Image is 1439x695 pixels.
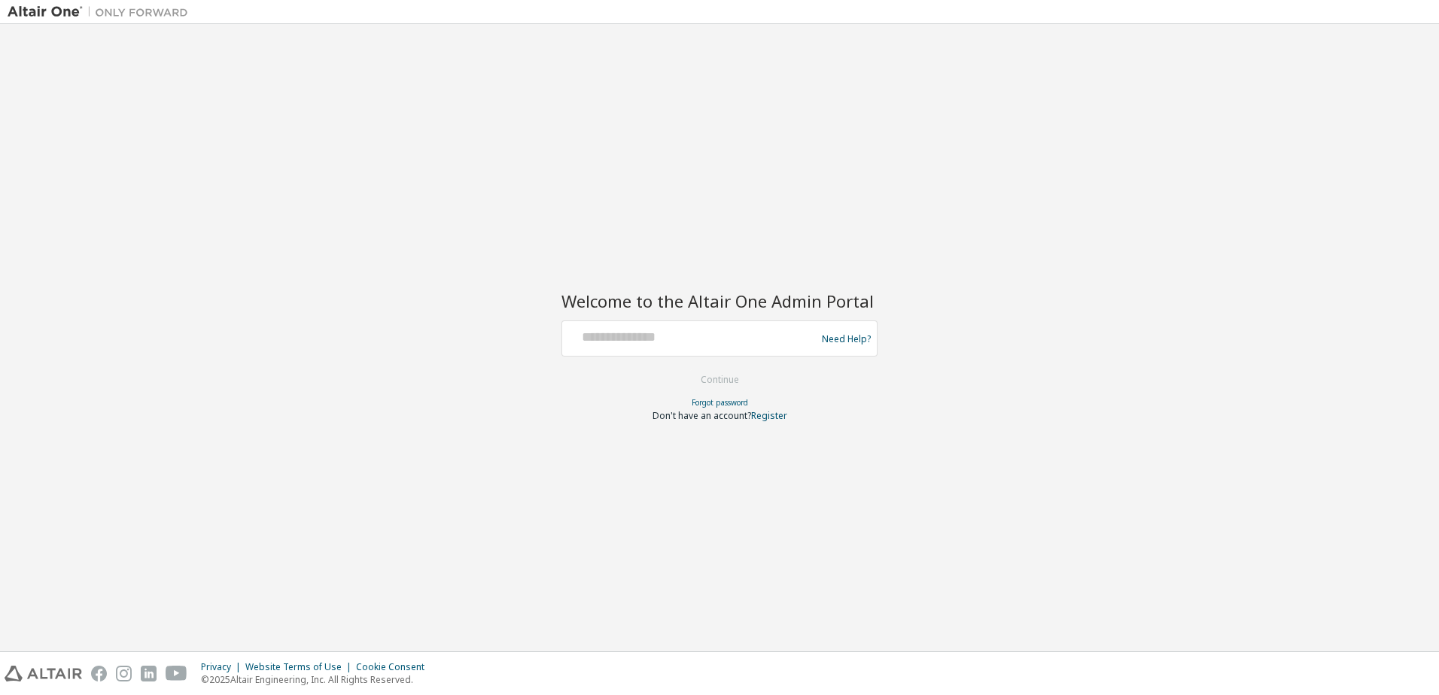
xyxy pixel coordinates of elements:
img: altair_logo.svg [5,666,82,681]
div: Website Terms of Use [245,661,356,673]
img: youtube.svg [166,666,187,681]
img: linkedin.svg [141,666,157,681]
p: © 2025 Altair Engineering, Inc. All Rights Reserved. [201,673,434,686]
a: Forgot password [692,397,748,408]
div: Privacy [201,661,245,673]
div: Cookie Consent [356,661,434,673]
img: instagram.svg [116,666,132,681]
h2: Welcome to the Altair One Admin Portal [561,290,878,311]
img: facebook.svg [91,666,107,681]
span: Don't have an account? [653,409,751,422]
a: Register [751,409,787,422]
img: Altair One [8,5,196,20]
